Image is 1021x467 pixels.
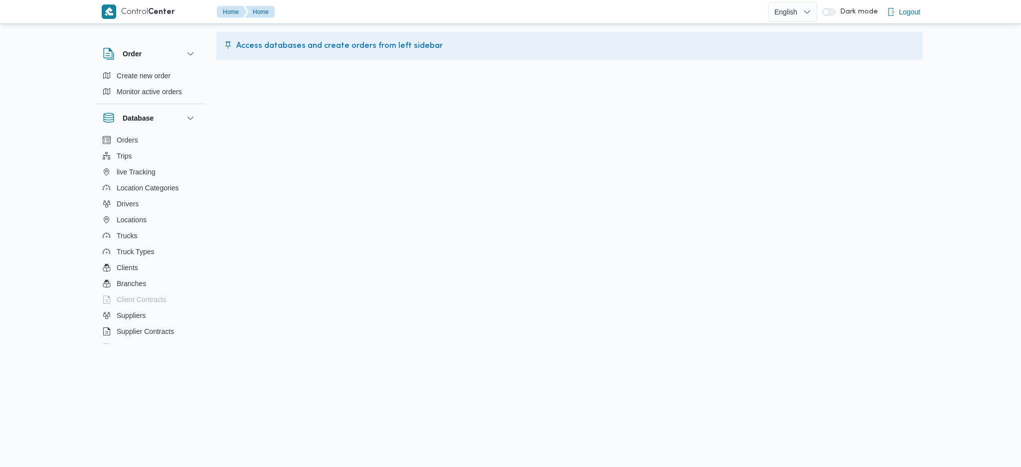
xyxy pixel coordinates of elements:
[117,278,146,290] span: Branches
[99,84,200,100] button: Monitor active orders
[117,198,139,210] span: Drivers
[99,228,200,244] button: Trucks
[117,341,142,353] span: Devices
[99,68,200,84] button: Create new order
[836,8,878,16] span: Dark mode
[99,260,200,276] button: Clients
[103,48,196,60] button: Order
[99,196,200,212] button: Drivers
[899,6,920,18] span: Logout
[117,150,132,162] span: Trips
[99,132,200,148] button: Orders
[117,70,170,82] span: Create new order
[123,48,142,60] h3: Order
[148,8,175,16] b: Center
[99,212,200,228] button: Locations
[102,4,116,19] img: X8yXhbKr1z7QwAAAABJRU5ErkJggg==
[95,132,204,348] div: Database
[95,68,204,104] div: Order
[117,166,156,178] span: live Tracking
[117,294,167,306] span: Client Contracts
[245,6,275,18] button: Home
[99,244,200,260] button: Truck Types
[99,276,200,292] button: Branches
[117,134,138,146] span: Orders
[117,214,147,226] span: Locations
[103,112,196,124] button: Database
[99,164,200,180] button: live Tracking
[99,148,200,164] button: Trips
[117,86,182,98] span: Monitor active orders
[99,292,200,308] button: Client Contracts
[99,339,200,355] button: Devices
[236,40,443,52] span: Access databases and create orders from left sidebar
[99,180,200,196] button: Location Categories
[117,246,154,258] span: Truck Types
[217,6,247,18] button: Home
[123,112,154,124] h3: Database
[99,308,200,323] button: Suppliers
[883,2,924,22] button: Logout
[117,230,137,242] span: Trucks
[99,323,200,339] button: Supplier Contracts
[117,262,138,274] span: Clients
[117,182,179,194] span: Location Categories
[117,310,146,321] span: Suppliers
[117,325,174,337] span: Supplier Contracts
